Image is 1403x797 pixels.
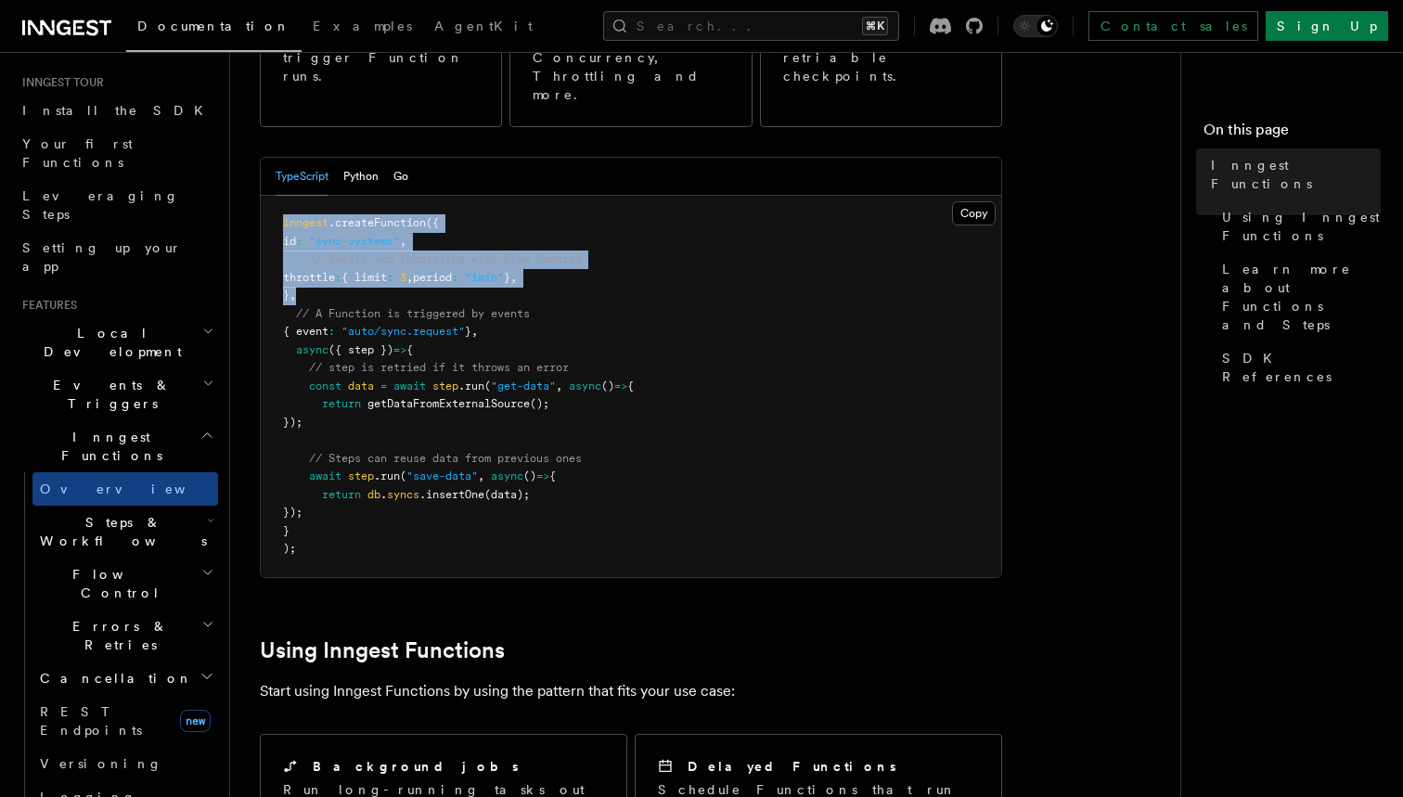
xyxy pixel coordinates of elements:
[32,662,218,695] button: Cancellation
[1211,156,1381,193] span: Inngest Functions
[32,506,218,558] button: Steps & Workflows
[406,469,478,482] span: "save-data"
[283,542,296,555] span: );
[536,469,549,482] span: =>
[32,513,207,550] span: Steps & Workflows
[1222,349,1381,386] span: SDK References
[296,343,328,356] span: async
[296,307,530,320] span: // A Function is triggered by events
[1215,341,1381,393] a: SDK References
[15,75,104,90] span: Inngest tour
[260,637,505,663] a: Using Inngest Functions
[1222,260,1381,334] span: Learn more about Functions and Steps
[283,506,302,519] span: });
[523,469,536,482] span: ()
[22,103,214,118] span: Install the SDK
[180,710,211,732] span: new
[15,231,218,283] a: Setting up your app
[283,524,290,537] span: }
[387,271,393,284] span: :
[15,316,218,368] button: Local Development
[367,397,530,410] span: getDataFromExternalSource
[471,325,478,338] span: ,
[465,325,471,338] span: }
[614,379,627,392] span: =>
[15,376,202,413] span: Events & Triggers
[603,11,899,41] button: Search...⌘K
[302,6,423,50] a: Examples
[328,343,393,356] span: ({ step })
[309,252,582,265] span: // Easily add Throttling with Flow Control
[137,19,290,33] span: Documentation
[22,188,179,222] span: Leveraging Steps
[432,379,458,392] span: step
[32,747,218,780] a: Versioning
[400,271,406,284] span: 3
[32,558,218,610] button: Flow Control
[296,235,302,248] span: :
[393,343,406,356] span: =>
[283,216,328,229] span: inngest
[322,488,361,501] span: return
[434,19,533,33] span: AgentKit
[484,488,530,501] span: (data);
[1203,148,1381,200] a: Inngest Functions
[952,201,996,225] button: Copy
[530,397,549,410] span: ();
[406,343,413,356] span: {
[484,379,491,392] span: (
[1215,252,1381,341] a: Learn more about Functions and Steps
[32,695,218,747] a: REST Endpointsnew
[283,235,296,248] span: id
[387,488,419,501] span: syncs
[400,235,406,248] span: ,
[313,757,519,776] h2: Background jobs
[32,472,218,506] a: Overview
[40,704,142,738] span: REST Endpoints
[15,324,202,361] span: Local Development
[313,19,412,33] span: Examples
[423,6,544,50] a: AgentKit
[309,361,569,374] span: // step is retried if it throws an error
[40,482,231,496] span: Overview
[15,94,218,127] a: Install the SDK
[260,678,1002,704] p: Start using Inngest Functions by using the pattern that fits your use case:
[419,488,484,501] span: .insertOne
[290,289,296,302] span: ,
[491,469,523,482] span: async
[1203,119,1381,148] h4: On this page
[348,379,374,392] span: data
[126,6,302,52] a: Documentation
[283,416,302,429] span: });
[15,298,77,313] span: Features
[283,271,335,284] span: throttle
[1215,200,1381,252] a: Using Inngest Functions
[32,610,218,662] button: Errors & Retries
[15,420,218,472] button: Inngest Functions
[1088,11,1258,41] a: Contact sales
[328,325,335,338] span: :
[393,158,408,196] button: Go
[283,325,328,338] span: { event
[32,669,193,688] span: Cancellation
[627,379,634,392] span: {
[15,368,218,420] button: Events & Triggers
[426,216,439,229] span: ({
[601,379,614,392] span: ()
[367,488,380,501] span: db
[393,379,426,392] span: await
[309,452,582,465] span: // Steps can reuse data from previous ones
[283,289,290,302] span: }
[380,379,387,392] span: =
[1222,208,1381,245] span: Using Inngest Functions
[309,235,400,248] span: "sync-systems"
[862,17,888,35] kbd: ⌘K
[569,379,601,392] span: async
[32,617,201,654] span: Errors & Retries
[15,179,218,231] a: Leveraging Steps
[400,469,406,482] span: (
[380,488,387,501] span: .
[1013,15,1058,37] button: Toggle dark mode
[406,271,413,284] span: ,
[341,271,387,284] span: { limit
